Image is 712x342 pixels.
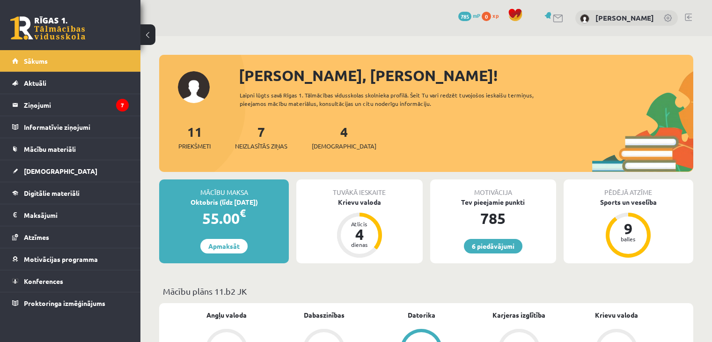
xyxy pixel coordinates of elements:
a: 4[DEMOGRAPHIC_DATA] [312,123,376,151]
div: Pēdējā atzīme [564,179,693,197]
a: Datorika [408,310,435,320]
div: Oktobris (līdz [DATE]) [159,197,289,207]
a: Mācību materiāli [12,138,129,160]
a: Informatīvie ziņojumi [12,116,129,138]
div: dienas [345,242,374,247]
span: [DEMOGRAPHIC_DATA] [312,141,376,151]
legend: Ziņojumi [24,94,129,116]
span: 0 [482,12,491,21]
legend: Informatīvie ziņojumi [24,116,129,138]
a: Proktoringa izmēģinājums [12,292,129,314]
a: Motivācijas programma [12,248,129,270]
a: 785 mP [458,12,480,19]
a: 7Neizlasītās ziņas [235,123,287,151]
a: 6 piedāvājumi [464,239,522,253]
span: Priekšmeti [178,141,211,151]
a: Maksājumi [12,204,129,226]
a: 0 xp [482,12,503,19]
a: Krievu valoda Atlicis 4 dienas [296,197,422,259]
div: Mācību maksa [159,179,289,197]
a: Krievu valoda [595,310,638,320]
a: [DEMOGRAPHIC_DATA] [12,160,129,182]
i: 7 [116,99,129,112]
span: Aktuāli [24,79,46,87]
span: mP [473,12,480,19]
a: 11Priekšmeti [178,123,211,151]
span: Sākums [24,57,48,65]
div: 55.00 [159,207,289,230]
a: Ziņojumi7 [12,94,129,116]
a: Dabaszinības [304,310,345,320]
a: Konferences [12,270,129,292]
a: Aktuāli [12,72,129,94]
legend: Maksājumi [24,204,129,226]
div: 9 [614,221,642,236]
span: Mācību materiāli [24,145,76,153]
div: Sports un veselība [564,197,693,207]
a: [PERSON_NAME] [595,13,654,22]
a: Rīgas 1. Tālmācības vidusskola [10,16,85,40]
span: Motivācijas programma [24,255,98,263]
span: [DEMOGRAPHIC_DATA] [24,167,97,175]
a: Karjeras izglītība [492,310,545,320]
a: Angļu valoda [206,310,247,320]
span: xp [492,12,499,19]
a: Apmaksāt [200,239,248,253]
span: Digitālie materiāli [24,189,80,197]
div: Atlicis [345,221,374,227]
span: Atzīmes [24,233,49,241]
a: Atzīmes [12,226,129,248]
div: Tev pieejamie punkti [430,197,556,207]
div: Krievu valoda [296,197,422,207]
div: 4 [345,227,374,242]
div: Laipni lūgts savā Rīgas 1. Tālmācības vidusskolas skolnieka profilā. Šeit Tu vari redzēt tuvojošo... [240,91,560,108]
span: 785 [458,12,471,21]
div: Motivācija [430,179,556,197]
a: Sports un veselība 9 balles [564,197,693,259]
span: Proktoringa izmēģinājums [24,299,105,307]
div: [PERSON_NAME], [PERSON_NAME]! [239,64,693,87]
span: Neizlasītās ziņas [235,141,287,151]
div: Tuvākā ieskaite [296,179,422,197]
a: Digitālie materiāli [12,182,129,204]
div: 785 [430,207,556,230]
a: Sākums [12,50,129,72]
p: Mācību plāns 11.b2 JK [163,285,690,297]
div: balles [614,236,642,242]
span: € [240,206,246,220]
img: Leonards Nākmanis [580,14,589,23]
span: Konferences [24,277,63,285]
